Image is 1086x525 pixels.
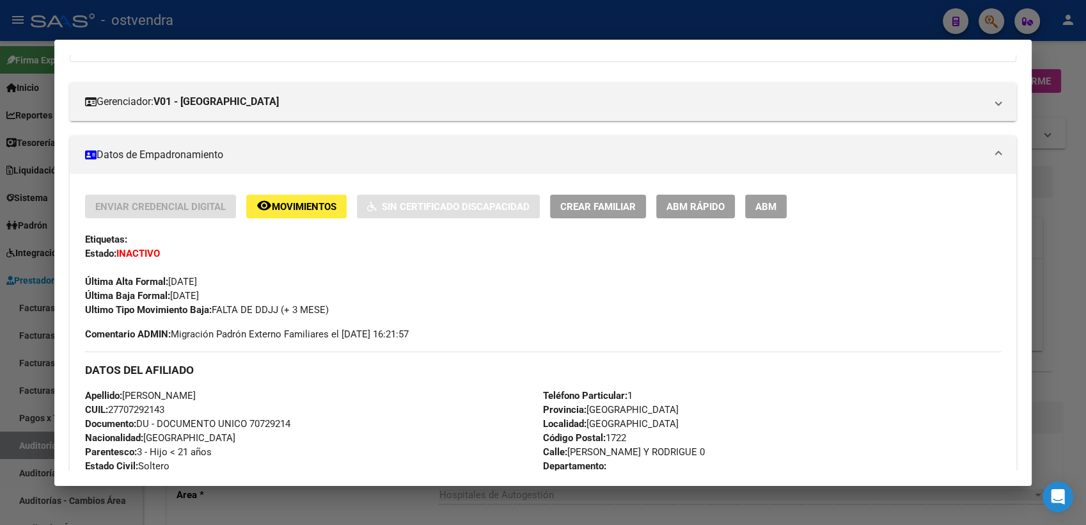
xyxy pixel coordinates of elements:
[85,446,212,458] span: 3 - Hijo < 21 años
[70,136,1016,174] mat-expansion-panel-header: Datos de Empadronamiento
[560,31,651,55] button: Organismos Ext.
[85,276,197,287] span: [DATE]
[543,432,626,444] span: 1722
[85,304,329,316] span: FALTA DE DDJJ (+ 3 MESE)
[543,418,586,430] strong: Localidad:
[543,432,606,444] strong: Código Postal:
[85,404,108,416] strong: CUIL:
[85,418,136,430] strong: Documento:
[85,390,196,401] span: [PERSON_NAME]
[85,432,143,444] strong: Nacionalidad:
[656,195,735,218] button: ABM Rápido
[256,198,272,213] mat-icon: remove_red_eye
[357,195,540,218] button: Sin Certificado Discapacidad
[755,201,776,213] span: ABM
[153,94,279,109] strong: V01 - [GEOGRAPHIC_DATA]
[543,460,606,472] strong: Departamento:
[272,201,336,213] span: Movimientos
[116,248,160,259] strong: INACTIVO
[85,363,1001,377] h3: DATOS DEL AFILIADO
[543,390,633,401] span: 1
[70,83,1016,121] mat-expansion-panel-header: Gerenciador:V01 - [GEOGRAPHIC_DATA]
[85,460,138,472] strong: Estado Civil:
[1043,481,1073,512] div: Open Intercom Messenger
[85,446,137,458] strong: Parentesco:
[560,201,636,213] span: Crear Familiar
[543,418,679,430] span: [GEOGRAPHIC_DATA]
[85,304,212,316] strong: Ultimo Tipo Movimiento Baja:
[543,390,627,401] strong: Teléfono Particular:
[85,234,127,245] strong: Etiquetas:
[95,201,226,213] span: Enviar Credencial Digital
[543,404,586,416] strong: Provincia:
[85,390,122,401] strong: Apellido:
[85,276,168,287] strong: Última Alta Formal:
[85,147,986,163] mat-panel-title: Datos de Empadronamiento
[85,460,169,472] span: Soltero
[85,94,986,109] mat-panel-title: Gerenciador:
[85,290,170,302] strong: Última Baja Formal:
[666,201,725,213] span: ABM Rápido
[543,404,679,416] span: [GEOGRAPHIC_DATA]
[85,290,199,302] span: [DATE]
[85,328,171,340] strong: Comentario ADMIN:
[85,248,116,259] strong: Estado:
[246,195,347,218] button: Movimientos
[543,446,705,458] span: [PERSON_NAME] Y RODRIGUE 0
[85,432,235,444] span: [GEOGRAPHIC_DATA]
[85,418,290,430] span: DU - DOCUMENTO UNICO 70729214
[85,195,236,218] button: Enviar Credencial Digital
[85,404,164,416] span: 27707292143
[85,327,409,341] span: Migración Padrón Externo Familiares el [DATE] 16:21:57
[382,201,530,213] span: Sin Certificado Discapacidad
[550,195,646,218] button: Crear Familiar
[543,446,567,458] strong: Calle:
[745,195,787,218] button: ABM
